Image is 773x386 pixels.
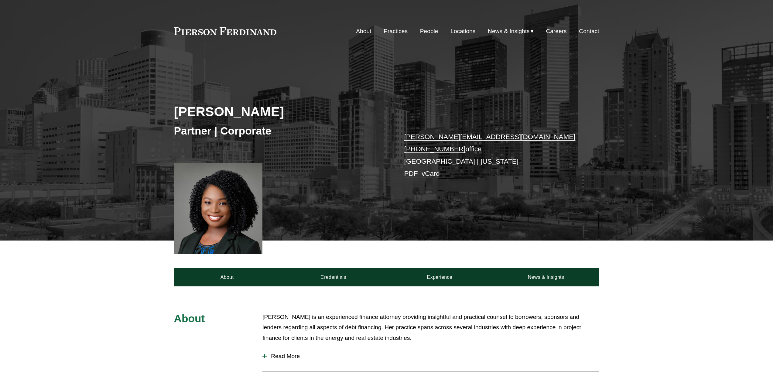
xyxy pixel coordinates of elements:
[262,312,599,343] p: [PERSON_NAME] is an experienced finance attorney providing insightful and practical counsel to bo...
[450,26,475,37] a: Locations
[404,133,576,141] a: [PERSON_NAME][EMAIL_ADDRESS][DOMAIN_NAME]
[174,104,387,119] h2: [PERSON_NAME]
[404,170,418,177] a: PDF
[174,124,387,138] h3: Partner | Corporate
[356,26,371,37] a: About
[546,26,566,37] a: Careers
[579,26,599,37] a: Contact
[488,26,530,37] span: News & Insights
[404,131,581,180] p: office [GEOGRAPHIC_DATA] | [US_STATE] –
[267,353,599,360] span: Read More
[420,26,438,37] a: People
[488,26,534,37] a: folder dropdown
[493,268,599,286] a: News & Insights
[387,268,493,286] a: Experience
[384,26,408,37] a: Practices
[280,268,387,286] a: Credentials
[174,268,280,286] a: About
[422,170,440,177] a: vCard
[262,348,599,364] button: Read More
[174,313,205,324] span: About
[404,145,466,153] a: [PHONE_NUMBER]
